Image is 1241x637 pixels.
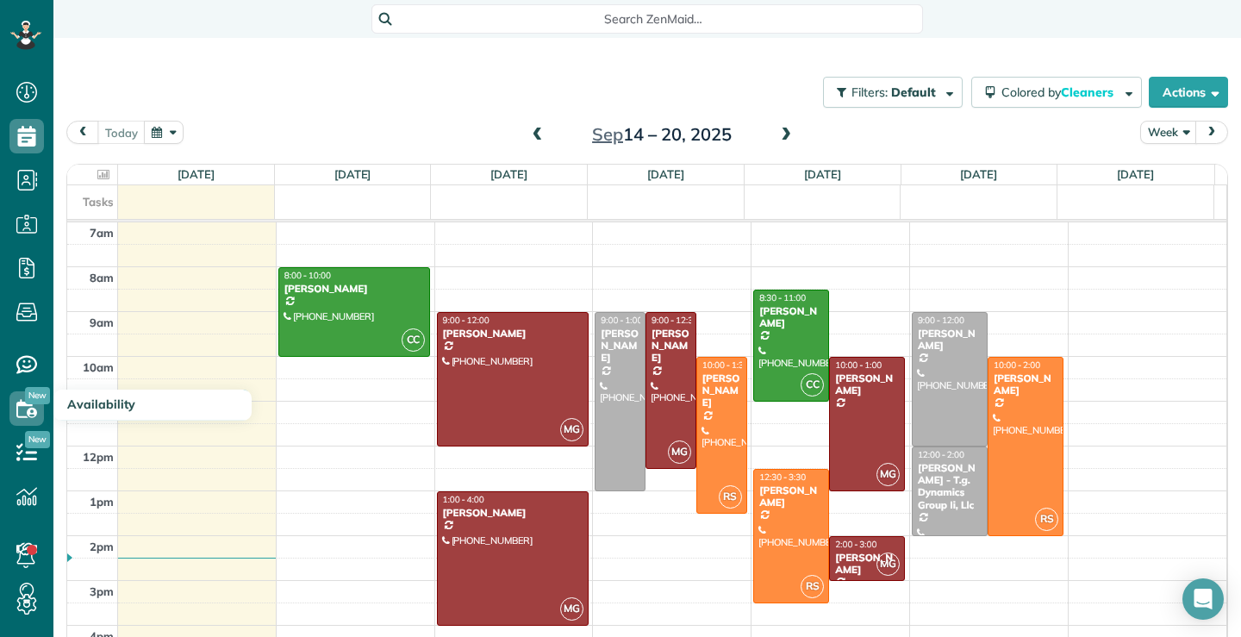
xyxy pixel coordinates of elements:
[758,484,824,509] div: [PERSON_NAME]
[759,292,806,303] span: 8:30 - 11:00
[66,121,99,144] button: prev
[702,372,742,409] div: [PERSON_NAME]
[876,553,900,576] span: MG
[1001,84,1119,100] span: Colored by
[443,315,490,326] span: 9:00 - 12:00
[554,125,770,144] h2: 14 – 20, 2025
[994,359,1040,371] span: 10:00 - 2:00
[90,271,114,284] span: 8am
[601,315,642,326] span: 9:00 - 1:00
[851,84,888,100] span: Filters:
[668,440,691,464] span: MG
[801,575,824,598] span: RS
[651,328,691,365] div: [PERSON_NAME]
[442,507,583,519] div: [PERSON_NAME]
[917,462,982,512] div: [PERSON_NAME] - T.g. Dynamics Group Ii, Llc
[83,360,114,374] span: 10am
[402,328,425,352] span: CC
[835,539,876,550] span: 2:00 - 3:00
[443,494,484,505] span: 1:00 - 4:00
[83,450,114,464] span: 12pm
[442,328,583,340] div: [PERSON_NAME]
[600,328,640,365] div: [PERSON_NAME]
[1149,77,1228,108] button: Actions
[592,123,623,145] span: Sep
[834,552,900,577] div: [PERSON_NAME]
[891,84,937,100] span: Default
[759,472,806,483] span: 12:30 - 3:30
[90,584,114,598] span: 3pm
[960,167,997,181] a: [DATE]
[971,77,1142,108] button: Colored byCleaners
[90,495,114,509] span: 1pm
[97,121,146,144] button: today
[284,283,425,295] div: [PERSON_NAME]
[90,315,114,329] span: 9am
[83,195,114,209] span: Tasks
[1140,121,1197,144] button: Week
[284,270,331,281] span: 8:00 - 10:00
[801,373,824,397] span: CC
[560,597,583,621] span: MG
[25,387,50,404] span: New
[702,359,749,371] span: 10:00 - 1:30
[652,315,698,326] span: 9:00 - 12:30
[90,226,114,240] span: 7am
[834,372,900,397] div: [PERSON_NAME]
[1195,121,1228,144] button: next
[90,540,114,553] span: 2pm
[647,167,684,181] a: [DATE]
[804,167,841,181] a: [DATE]
[25,431,50,448] span: New
[835,359,882,371] span: 10:00 - 1:00
[814,77,963,108] a: Filters: Default
[917,328,982,353] div: [PERSON_NAME]
[560,418,583,441] span: MG
[1117,167,1154,181] a: [DATE]
[1182,578,1224,620] div: Open Intercom Messenger
[1061,84,1116,100] span: Cleaners
[758,305,824,330] div: [PERSON_NAME]
[490,167,527,181] a: [DATE]
[823,77,963,108] button: Filters: Default
[334,167,371,181] a: [DATE]
[67,397,135,412] span: Availability
[719,485,742,509] span: RS
[178,167,215,181] a: [DATE]
[993,372,1058,397] div: [PERSON_NAME]
[918,449,964,460] span: 12:00 - 2:00
[876,463,900,486] span: MG
[918,315,964,326] span: 9:00 - 12:00
[1035,508,1058,531] span: RS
